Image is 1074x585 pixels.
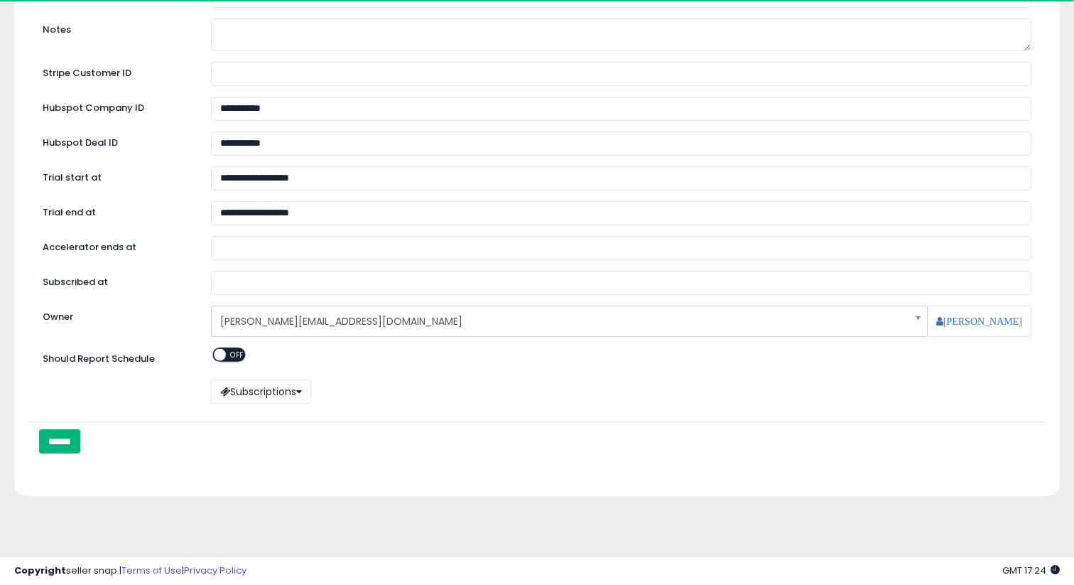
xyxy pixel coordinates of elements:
[211,380,311,404] button: Subscriptions
[32,132,200,150] label: Hubspot Deal ID
[43,311,73,324] label: Owner
[32,62,200,80] label: Stripe Customer ID
[43,353,155,366] label: Should Report Schedule
[220,309,900,333] span: [PERSON_NAME][EMAIL_ADDRESS][DOMAIN_NAME]
[1002,564,1060,577] span: 2025-09-15 17:24 GMT
[32,97,200,115] label: Hubspot Company ID
[121,564,182,577] a: Terms of Use
[936,316,1022,326] a: [PERSON_NAME]
[32,201,200,220] label: Trial end at
[32,166,200,185] label: Trial start at
[32,236,200,254] label: Accelerator ends at
[226,348,249,360] span: OFF
[32,18,200,37] label: Notes
[14,564,66,577] strong: Copyright
[184,564,246,577] a: Privacy Policy
[14,564,246,578] div: seller snap | |
[32,271,200,289] label: Subscribed at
